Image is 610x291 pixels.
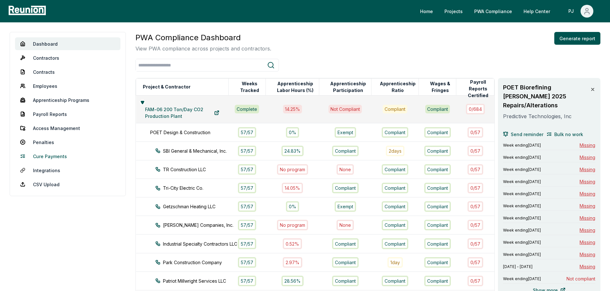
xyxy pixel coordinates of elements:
span: Missing [580,251,595,258]
button: PJ [562,5,598,18]
span: Bulk no work [554,131,583,138]
div: Compliant [332,146,359,156]
div: 57 / 57 [238,127,256,138]
h3: PWA Compliance Dashboard [135,32,271,43]
span: Missing [580,203,595,209]
span: Week ending [DATE] [503,216,541,221]
div: Compliant [424,220,451,230]
div: Compliant [424,164,451,175]
div: 0.52% [283,238,302,249]
button: Generate report [554,32,600,45]
div: Exempt [335,127,356,138]
nav: Main [415,5,604,18]
span: Week ending [DATE] [503,155,541,160]
div: Compliant [383,105,407,113]
button: Bulk no work [547,128,583,141]
div: Complete [235,105,259,113]
div: PJ [567,5,578,18]
a: Penalties [15,136,120,149]
div: 0 / 57 [468,164,483,175]
div: 2 day s [386,146,404,156]
div: Compliant [382,276,408,286]
div: Compliant [382,201,408,212]
div: 57 / 57 [238,238,256,249]
span: Missing [580,178,595,185]
div: 0 / 57 [468,183,483,193]
span: Week ending [DATE] [503,252,541,257]
div: 0 / 684 [466,104,485,114]
div: Compliant [382,127,408,138]
span: Not compliant [566,275,595,282]
span: [DATE] - [DATE] [503,264,533,269]
div: Not Compliant [329,105,362,113]
div: 57 / 57 [238,257,256,268]
div: None [337,220,354,230]
div: Compliant [382,238,408,249]
div: Compliant [382,220,408,230]
a: Integrations [15,164,120,177]
div: Patriot Millwright Services LLC [155,278,240,284]
div: 57 / 57 [238,276,256,286]
a: Cure Payments [15,150,120,163]
span: Missing [580,239,595,246]
div: Compliant [332,276,359,286]
a: Dashboard [15,37,120,50]
div: Compliant [382,183,408,193]
a: Home [415,5,438,18]
div: None [337,164,354,175]
div: Compliant [332,183,359,193]
span: Send reminder [511,131,543,138]
div: Park Construction Company [155,259,240,266]
div: Industrial Specialty Contractors LLC [155,241,240,247]
div: Compliant [332,238,359,249]
span: Missing [580,227,595,234]
div: 57 / 57 [238,146,256,156]
div: 0 / 57 [468,276,483,286]
a: Contractors [15,51,120,64]
a: Apprenticeship Programs [15,94,120,106]
span: Week ending [DATE] [503,167,541,172]
a: Help Center [518,5,555,18]
div: Compliant [424,276,451,286]
div: TR Construction LLC [155,166,240,173]
span: Week ending [DATE] [503,276,541,281]
div: 1 day [387,257,403,268]
a: Projects [439,5,468,18]
div: 57 / 57 [238,201,256,212]
button: Payroll Reports Certified [462,82,494,95]
div: 14.05% [282,183,303,193]
div: Compliant [425,105,450,113]
button: Weeks Tracked [234,80,265,93]
div: 2.97% [283,257,302,268]
span: Week ending [DATE] [503,228,541,233]
button: Apprenticeship Participation [325,80,371,93]
div: Compliant [424,127,451,138]
button: Project & Contractor [142,80,192,93]
p: View PWA compliance across projects and contractors. [135,45,271,52]
span: Week ending [DATE] [503,143,541,148]
div: Tri-City Electric Co. [155,185,240,191]
div: Compliant [382,164,408,175]
span: Missing [580,190,595,197]
div: No program [277,220,308,230]
div: 0 / 57 [468,220,483,230]
div: 57 / 57 [238,220,256,230]
div: Compliant [332,257,359,268]
div: Exempt [335,201,356,212]
a: PWA Compliance [469,5,517,18]
div: No program [277,164,308,175]
div: Compliant [424,183,451,193]
span: Week ending [DATE] [503,191,541,196]
div: Compliant [424,201,451,212]
a: Contracts [15,65,120,78]
div: SBI General & Mechanical, Inc. [155,148,240,154]
div: 0 / 57 [468,238,483,249]
a: Access Management [15,122,120,134]
div: Getzschman Heating LLC [155,203,240,210]
span: Missing [580,142,595,149]
div: [PERSON_NAME] Companies, Inc. [155,222,240,228]
h3: POET Biorefining [PERSON_NAME] 2025 Repairs/Alterations [503,83,590,110]
div: 0 / 57 [468,127,483,138]
div: 57 / 57 [238,164,256,175]
span: Week ending [DATE] [503,203,541,209]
